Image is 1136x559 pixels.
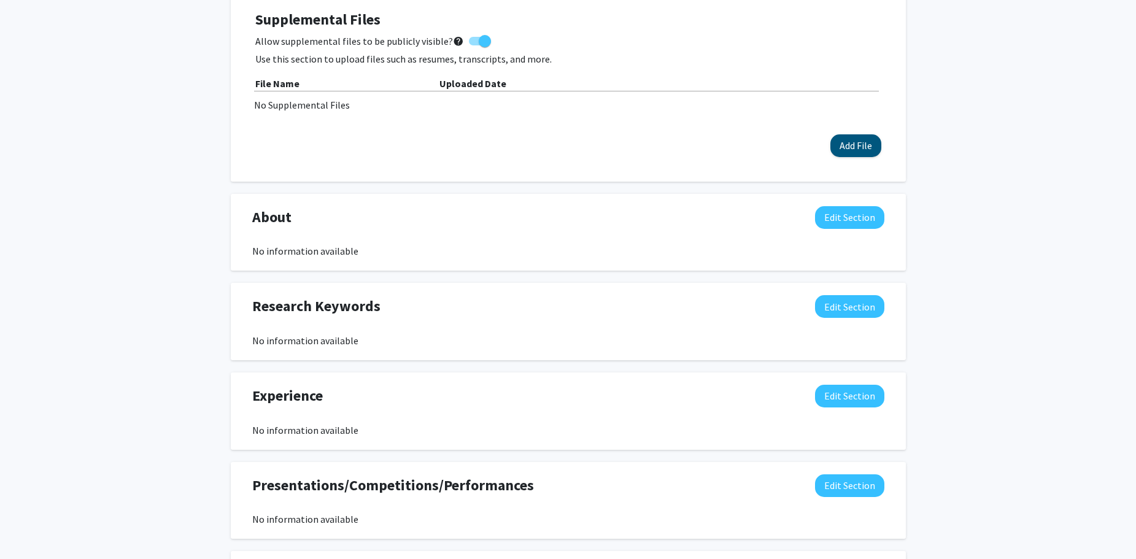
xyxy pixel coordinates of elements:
[252,474,534,496] span: Presentations/Competitions/Performances
[252,206,292,228] span: About
[255,11,881,29] h4: Supplemental Files
[252,244,884,258] div: No information available
[252,333,884,348] div: No information available
[453,34,464,48] mat-icon: help
[9,504,52,550] iframe: Chat
[255,52,881,66] p: Use this section to upload files such as resumes, transcripts, and more.
[830,134,881,157] button: Add File
[815,385,884,407] button: Edit Experience
[255,77,299,90] b: File Name
[254,98,883,112] div: No Supplemental Files
[252,423,884,438] div: No information available
[252,385,323,407] span: Experience
[252,512,884,526] div: No information available
[439,77,506,90] b: Uploaded Date
[255,34,464,48] span: Allow supplemental files to be publicly visible?
[815,474,884,497] button: Edit Presentations/Competitions/Performances
[252,295,381,317] span: Research Keywords
[815,206,884,229] button: Edit About
[815,295,884,318] button: Edit Research Keywords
